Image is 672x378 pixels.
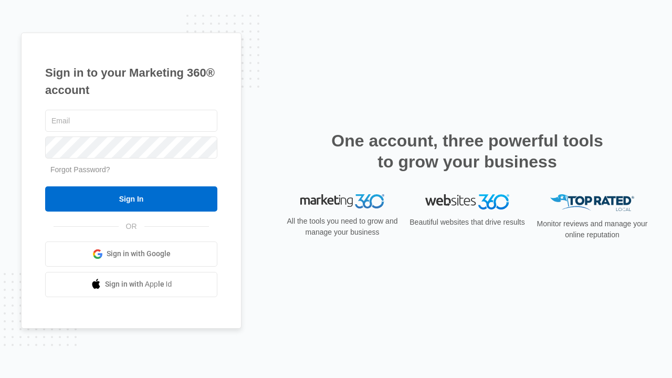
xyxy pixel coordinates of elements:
[105,279,172,290] span: Sign in with Apple Id
[550,194,634,212] img: Top Rated Local
[425,194,509,209] img: Websites 360
[107,248,171,259] span: Sign in with Google
[300,194,384,209] img: Marketing 360
[50,165,110,174] a: Forgot Password?
[45,241,217,267] a: Sign in with Google
[328,130,606,172] h2: One account, three powerful tools to grow your business
[45,272,217,297] a: Sign in with Apple Id
[45,64,217,99] h1: Sign in to your Marketing 360® account
[45,186,217,212] input: Sign In
[45,110,217,132] input: Email
[408,217,526,228] p: Beautiful websites that drive results
[119,221,144,232] span: OR
[283,216,401,238] p: All the tools you need to grow and manage your business
[533,218,651,240] p: Monitor reviews and manage your online reputation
